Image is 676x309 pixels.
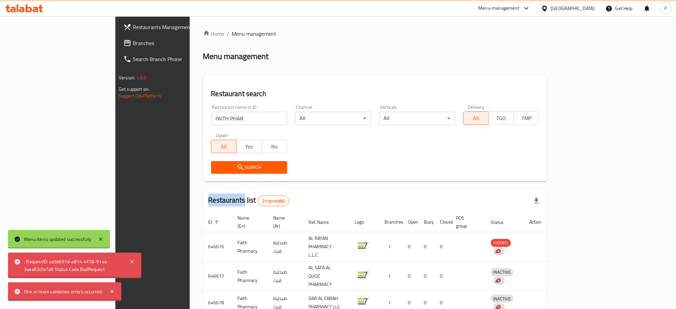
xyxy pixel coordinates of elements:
[211,112,287,125] input: Search for restaurant name or ID..
[489,111,514,125] button: TGO
[258,198,289,204] span: 21 record(s)
[303,232,349,262] td: AL RAYAN PHARMACY - L.L.C
[119,91,161,100] a: Support.OpsPlatform
[208,195,289,206] h2: Restaurants list
[380,212,403,232] th: Branches
[214,142,234,151] span: All
[524,212,547,232] th: Action
[232,30,276,38] span: Menu management
[517,113,537,123] span: TMP
[551,5,595,12] div: [GEOGRAPHIC_DATA]
[419,232,435,262] td: 0
[491,268,514,276] span: INACTIVE
[216,133,228,138] label: Upsell
[355,237,372,254] img: Faith Pharmacy
[203,30,547,38] nav: breadcrumb
[273,214,295,230] span: Name (Ar)
[238,214,260,230] span: Name (En)
[466,113,486,123] span: All
[295,112,371,125] div: All
[264,142,284,151] span: No
[494,277,505,285] div: Indicates that the vendor menu management has been moved to DH Catalog service
[355,267,372,283] img: Faith Pharmacy
[665,5,667,12] span: P
[495,278,501,284] img: delivery hero logo
[232,232,268,262] td: Faith Pharmacy
[24,258,123,273] div: : RequestID: ca5b661d-a814-4f78-914e-3aea63cfe7a9 Status Code BadRequest
[24,236,91,243] div: Menu items updated successfully
[119,85,149,93] span: Get support on:
[211,89,539,99] h2: Restaurant search
[419,212,435,232] th: Busy
[308,218,337,226] span: Ref. Name
[491,218,513,226] span: Status
[419,262,435,291] td: 0
[261,140,287,153] button: No
[403,212,419,232] th: Open
[435,212,451,232] th: Closed
[203,51,269,62] h2: Menu management
[491,239,511,247] div: HIDDEN
[380,232,403,262] td: 1
[491,295,514,303] span: INACTIVE
[468,105,485,109] label: Delivery
[133,23,223,31] span: Restaurants Management
[303,262,349,291] td: AL SAFA AL QUOZ PHARMACY
[463,111,489,125] button: All
[268,262,303,291] td: صيدلية فيث
[216,163,282,172] span: Search
[529,193,545,209] div: Export file
[211,140,237,153] button: All
[492,113,512,123] span: TGO
[236,140,262,153] button: Yes
[208,218,221,226] span: ID
[479,4,520,12] div: Menu-management
[268,232,303,262] td: صيدلية فيث
[232,262,268,291] td: Faith Pharmacy
[495,248,501,254] img: delivery hero logo
[119,73,135,82] span: Version:
[435,262,451,291] td: 0
[350,212,380,232] th: Logo
[211,161,287,174] button: Search
[258,196,289,206] div: Total records count
[239,142,259,151] span: Yes
[435,232,451,262] td: 0
[456,214,478,230] span: POS group
[133,39,223,47] span: Branches
[133,55,223,63] span: Search Branch Phone
[118,51,228,67] a: Search Branch Phone
[514,111,539,125] button: TMP
[118,35,228,51] a: Branches
[379,112,455,125] div: All
[380,262,403,291] td: 1
[403,232,419,262] td: 0
[491,239,511,247] span: HIDDEN
[24,288,103,295] div: One or more validation errors occurred.
[403,262,419,291] td: 0
[136,73,146,82] span: 1.0.0
[491,295,514,303] div: INACTIVE
[494,247,505,255] div: Indicates that the vendor menu management has been moved to DH Catalog service
[118,19,228,35] a: Restaurants Management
